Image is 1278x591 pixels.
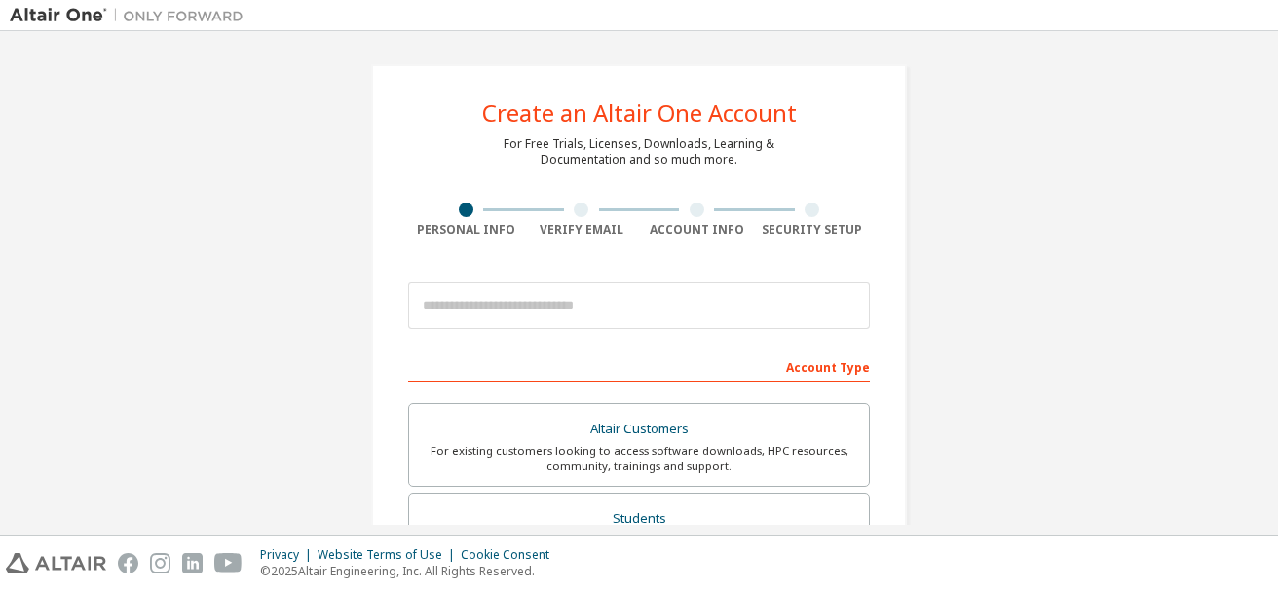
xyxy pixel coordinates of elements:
[10,6,253,25] img: Altair One
[260,563,561,579] p: © 2025 Altair Engineering, Inc. All Rights Reserved.
[421,443,857,474] div: For existing customers looking to access software downloads, HPC resources, community, trainings ...
[755,222,871,238] div: Security Setup
[461,547,561,563] div: Cookie Consent
[482,101,797,125] div: Create an Altair One Account
[421,505,857,533] div: Students
[260,547,318,563] div: Privacy
[6,553,106,573] img: altair_logo.svg
[214,553,243,573] img: youtube.svg
[118,553,138,573] img: facebook.svg
[408,351,870,382] div: Account Type
[639,222,755,238] div: Account Info
[318,547,461,563] div: Website Terms of Use
[182,553,203,573] img: linkedin.svg
[150,553,170,573] img: instagram.svg
[421,416,857,443] div: Altair Customers
[408,222,524,238] div: Personal Info
[504,136,774,167] div: For Free Trials, Licenses, Downloads, Learning & Documentation and so much more.
[524,222,640,238] div: Verify Email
